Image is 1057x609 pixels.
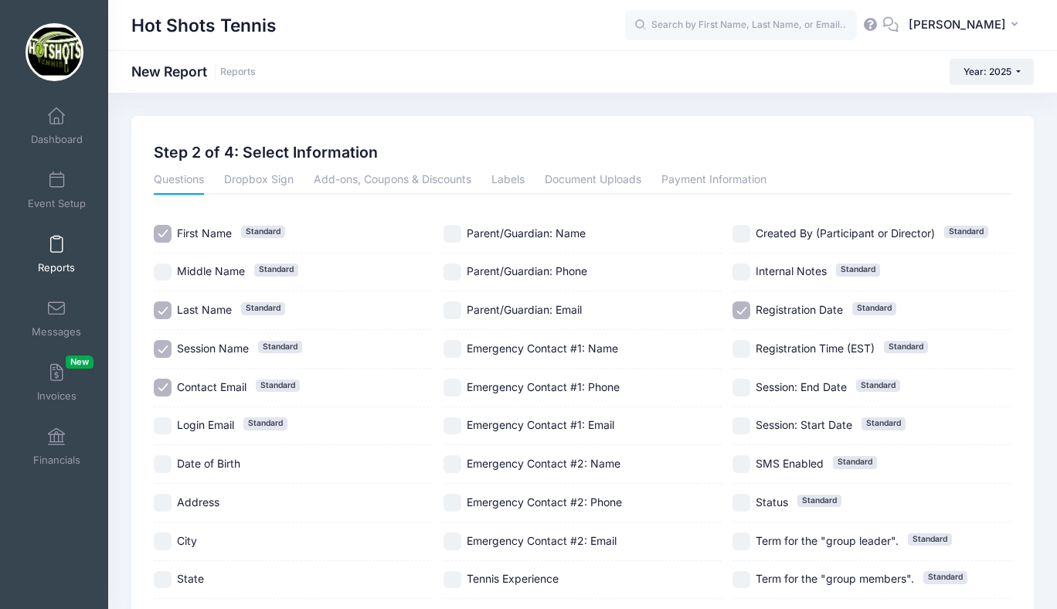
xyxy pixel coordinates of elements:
a: Document Uploads [545,167,641,195]
button: Year: 2025 [950,59,1034,85]
span: First Name [177,226,232,240]
input: Emergency Contact #1: Name [444,340,461,358]
button: [PERSON_NAME] [899,8,1034,43]
span: SMS Enabled [756,457,824,470]
span: Login Email [177,418,234,431]
span: Contact Email [177,380,246,393]
span: Year: 2025 [964,66,1011,77]
input: SMS EnabledStandard [732,455,750,473]
span: Standard [243,417,287,430]
input: Term for the "group members".Standard [732,571,750,589]
input: Created By (Participant or Director)Standard [732,225,750,243]
span: City [177,534,197,547]
span: Parent/Guardian: Phone [467,264,587,277]
h1: Hot Shots Tennis [131,8,277,43]
input: Registration Time (EST)Standard [732,340,750,358]
input: Session: End DateStandard [732,379,750,396]
span: Emergency Contact #2: Email [467,534,617,547]
span: Standard [856,379,900,392]
span: Term for the "group members". [756,572,914,585]
span: Messages [32,325,81,339]
span: Standard [884,341,928,353]
span: Financials [33,454,80,467]
input: Session NameStandard [154,340,172,358]
input: Date of Birth [154,455,172,473]
span: Invoices [37,390,76,403]
a: Reports [20,227,93,281]
span: Standard [836,264,880,276]
input: Last NameStandard [154,301,172,319]
span: Registration Date [756,303,843,316]
span: Standard [908,533,952,546]
input: City [154,532,172,550]
input: StatusStandard [732,494,750,512]
input: Address [154,494,172,512]
input: Parent/Guardian: Email [444,301,461,319]
span: Reports [38,261,75,274]
input: Emergency Contact #2: Email [444,532,461,550]
h2: Step 2 of 4: Select Information [154,144,378,162]
span: State [177,572,204,585]
span: Standard [862,417,906,430]
span: Tennis Experience [467,572,559,585]
input: First NameStandard [154,225,172,243]
a: Dropbox Sign [224,167,294,195]
input: Registration DateStandard [732,301,750,319]
input: Emergency Contact #1: Email [444,417,461,435]
span: Standard [258,341,302,353]
span: Emergency Contact #1: Name [467,342,618,355]
input: Contact EmailStandard [154,379,172,396]
span: Emergency Contact #2: Phone [467,495,622,509]
span: Standard [923,571,967,583]
span: Dashboard [31,133,83,146]
img: Hot Shots Tennis [25,23,83,81]
span: Standard [241,226,285,238]
span: Date of Birth [177,457,240,470]
span: Parent/Guardian: Email [467,303,582,316]
input: Middle NameStandard [154,264,172,281]
span: Standard [944,226,988,238]
span: [PERSON_NAME] [909,16,1006,33]
span: Address [177,495,219,509]
input: State [154,571,172,589]
span: New [66,356,93,369]
h1: New Report [131,63,256,80]
span: Emergency Contact #1: Phone [467,380,620,393]
a: Add-ons, Coupons & Discounts [314,167,471,195]
span: Session: Start Date [756,418,852,431]
span: Internal Notes [756,264,827,277]
a: Questions [154,167,204,195]
span: Standard [797,495,841,507]
input: Parent/Guardian: Name [444,225,461,243]
span: Session Name [177,342,249,355]
span: Parent/Guardian: Name [467,226,586,240]
a: InvoicesNew [20,356,93,410]
span: Registration Time (EST) [756,342,875,355]
input: Parent/Guardian: Phone [444,264,461,281]
a: Payment Information [661,167,766,195]
a: Financials [20,420,93,474]
input: Emergency Contact #2: Phone [444,494,461,512]
span: Standard [254,264,298,276]
span: Last Name [177,303,232,316]
a: Dashboard [20,99,93,153]
input: Tennis Experience [444,571,461,589]
span: Standard [241,302,285,315]
a: Messages [20,291,93,345]
span: Standard [256,379,300,392]
input: Emergency Contact #1: Phone [444,379,461,396]
span: Created By (Participant or Director) [756,226,935,240]
span: Emergency Contact #2: Name [467,457,620,470]
span: Term for the "group leader". [756,534,899,547]
input: Internal NotesStandard [732,264,750,281]
input: Term for the "group leader".Standard [732,532,750,550]
span: Session: End Date [756,380,847,393]
span: Standard [833,456,877,468]
input: Login EmailStandard [154,417,172,435]
span: Emergency Contact #1: Email [467,418,614,431]
span: Standard [852,302,896,315]
span: Middle Name [177,264,245,277]
a: Reports [220,66,256,78]
span: Status [756,495,788,509]
a: Event Setup [20,163,93,217]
